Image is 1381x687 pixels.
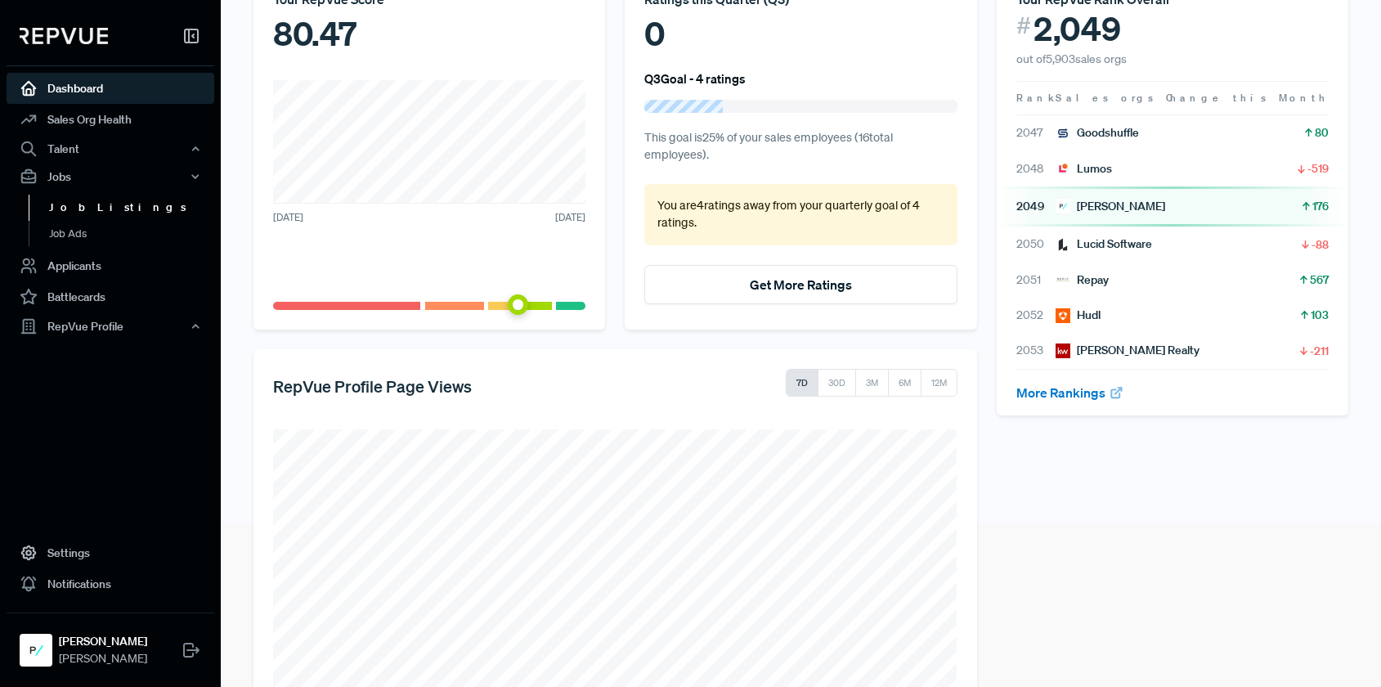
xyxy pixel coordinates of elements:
img: Lumos [1056,161,1070,176]
button: 7D [786,369,818,397]
img: Keller Williams Realty [1056,343,1070,358]
img: Goodshuffle [1056,126,1070,141]
a: Job Ads [29,221,236,247]
span: 2053 [1016,342,1056,359]
a: Job Listings [29,195,236,221]
div: Goodshuffle [1056,124,1139,141]
div: Repay [1056,272,1109,289]
p: This goal is 25 % of your sales employees ( 16 total employees). [644,129,957,164]
span: [DATE] [273,210,303,225]
a: Notifications [7,568,214,599]
span: [DATE] [555,210,585,225]
div: [PERSON_NAME] [1056,198,1165,215]
h6: Q3 Goal - 4 ratings [644,71,746,86]
span: -211 [1310,343,1329,359]
img: Repay [1056,272,1070,287]
div: [PERSON_NAME] Realty [1056,342,1199,359]
div: Lucid Software [1056,236,1152,253]
div: Hudl [1056,307,1101,324]
div: Lumos [1056,160,1112,177]
img: Polly [23,637,49,663]
button: 6M [888,369,921,397]
span: -519 [1307,160,1329,177]
span: 2052 [1016,307,1056,324]
span: 567 [1310,272,1329,288]
span: -88 [1312,236,1329,253]
button: 12M [921,369,957,397]
span: [PERSON_NAME] [59,650,147,667]
button: Jobs [7,163,214,191]
a: Polly[PERSON_NAME][PERSON_NAME] [7,613,214,674]
span: 2,049 [1034,9,1121,48]
h5: RepVue Profile Page Views [273,376,472,396]
button: Get More Ratings [644,265,957,304]
span: 2048 [1016,160,1056,177]
span: 103 [1311,307,1329,323]
button: 30D [818,369,856,397]
span: 80 [1315,124,1329,141]
a: More Rankings [1016,384,1124,401]
span: # [1016,9,1031,43]
a: Settings [7,537,214,568]
a: Battlecards [7,281,214,312]
button: RepVue Profile [7,312,214,340]
img: RepVue [20,28,108,44]
span: out of 5,903 sales orgs [1016,52,1127,66]
button: 3M [855,369,889,397]
a: Sales Org Health [7,104,214,135]
img: Hudl [1056,308,1070,323]
span: 2051 [1016,272,1056,289]
span: 176 [1312,198,1329,214]
span: 2049 [1016,198,1056,215]
span: 2050 [1016,236,1056,253]
div: 0 [644,9,957,58]
a: Applicants [7,250,214,281]
span: 2047 [1016,124,1056,141]
p: You are 4 ratings away from your quarterly goal of 4 ratings . [657,197,944,232]
span: Change this Month [1166,91,1329,105]
img: Lucid Software [1056,237,1070,252]
div: 80.47 [273,9,585,58]
span: Rank [1016,91,1056,106]
strong: [PERSON_NAME] [59,633,147,650]
span: Sales orgs [1056,91,1156,105]
button: Talent [7,135,214,163]
a: Dashboard [7,73,214,104]
img: Polly [1056,199,1070,213]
